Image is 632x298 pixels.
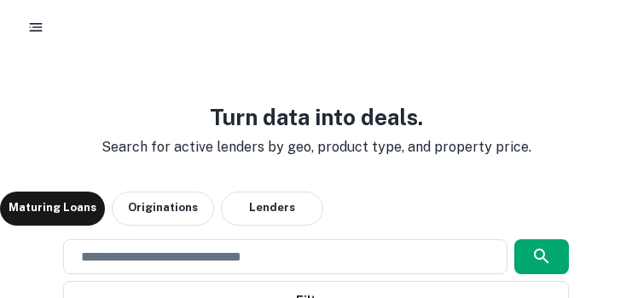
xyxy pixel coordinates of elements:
[88,100,545,134] h3: Turn data into deals.
[112,192,214,226] button: Originations
[88,137,545,158] p: Search for active lenders by geo, product type, and property price.
[547,162,632,244] iframe: Chat Widget
[221,192,323,226] button: Lenders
